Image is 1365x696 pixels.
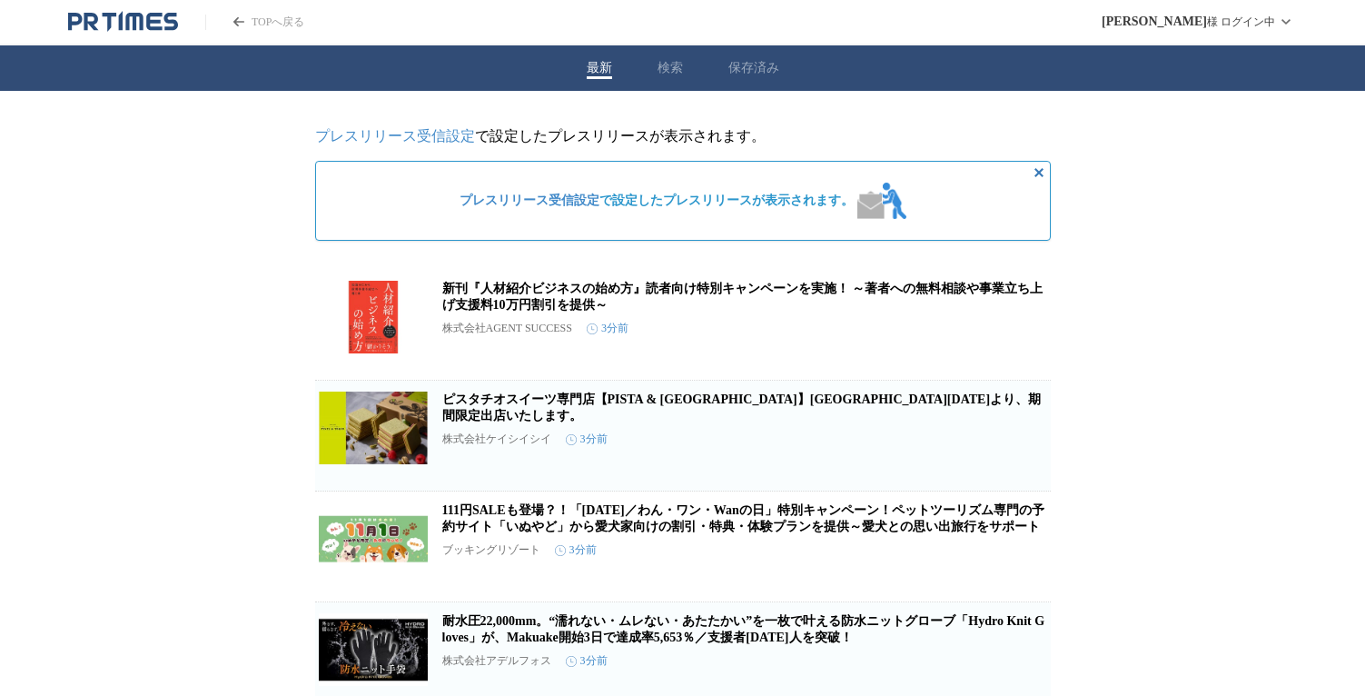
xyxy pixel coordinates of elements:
[1028,162,1050,184] button: 非表示にする
[68,11,178,33] a: PR TIMESのトップページはこちら
[555,542,597,558] time: 3分前
[460,194,599,207] a: プレスリリース受信設定
[566,432,608,447] time: 3分前
[442,653,551,669] p: 株式会社アデルフォス
[442,614,1045,644] a: 耐水圧22,000mm。“濡れない・ムレない・あたたかい”を一枚で叶える防水ニットグローブ「Hydro Knit Gloves」が、Makuake開始3日で達成率5,653％／支援者[DATE]...
[658,60,683,76] button: 検索
[1102,15,1207,29] span: [PERSON_NAME]
[319,502,428,575] img: 111円SALEも登場？！「11月1日／わん・ワン・Wanの日」特別キャンペーン！ペットツーリズム専門の予約サイト「いぬやど」から愛犬家向けの割引・特典・体験プランを提供～愛犬との思い出旅行をサポート
[728,60,779,76] button: 保存済み
[315,127,1051,146] p: で設定したプレスリリースが表示されます。
[319,281,428,353] img: 新刊『人材紹介ビジネスの始め方』読者向け特別キャンペーンを実施！ ～著者への無料相談や事業立ち上げ支援料10万円割引を提供～
[587,321,628,336] time: 3分前
[566,653,608,669] time: 3分前
[587,60,612,76] button: 最新
[315,128,475,144] a: プレスリリース受信設定
[205,15,304,30] a: PR TIMESのトップページはこちら
[319,613,428,686] img: 耐水圧22,000mm。“濡れない・ムレない・あたたかい”を一枚で叶える防水ニットグローブ「Hydro Knit Gloves」が、Makuake開始3日で達成率5,653％／支援者1000人を突破！
[442,393,1042,423] a: ピスタチオスイーツ専門店【PISTA & [GEOGRAPHIC_DATA]】[GEOGRAPHIC_DATA][DATE]より、期間限定出店いたします。
[442,282,1044,312] a: 新刊『人材紹介ビジネスの始め方』読者向け特別キャンペーンを実施！ ～著者への無料相談や事業立ち上げ支援料10万円割引を提供～
[442,503,1044,533] a: 111円SALEも登場？！「[DATE]／わん・ワン・Wanの日」特別キャンペーン！ペットツーリズム専門の予約サイト「いぬやど」から愛犬家向けの割引・特典・体験プランを提供～愛犬との思い出旅行を...
[442,432,551,447] p: 株式会社ケイシイシイ
[442,542,540,558] p: ブッキングリゾート
[319,392,428,464] img: ピスタチオスイーツ専門店【PISTA & TOKYO】銀座三越にて10月29日より、期間限定出店いたします。
[442,321,572,336] p: 株式会社AGENT SUCCESS
[460,193,854,209] span: で設定したプレスリリースが表示されます。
